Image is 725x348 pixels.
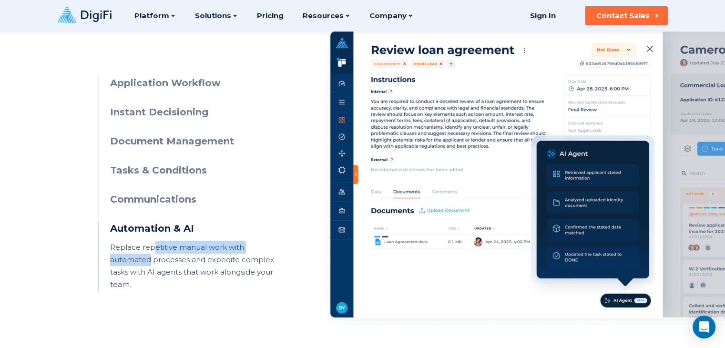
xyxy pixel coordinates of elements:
[585,6,668,25] button: Contact Sales
[596,11,650,20] div: Contact Sales
[110,164,283,177] h3: Tasks & Conditions
[110,193,283,206] h3: Communications
[519,6,568,25] a: Sign In
[693,316,715,338] div: Open Intercom Messenger
[110,241,283,291] p: Replace repetitive manual work with automated processes and expedite complex tasks with AI agents...
[110,134,283,148] h3: Document Management
[110,105,283,119] h3: Instant Decisioning
[110,222,283,235] h3: Automation & AI
[110,76,283,90] h3: Application Workflow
